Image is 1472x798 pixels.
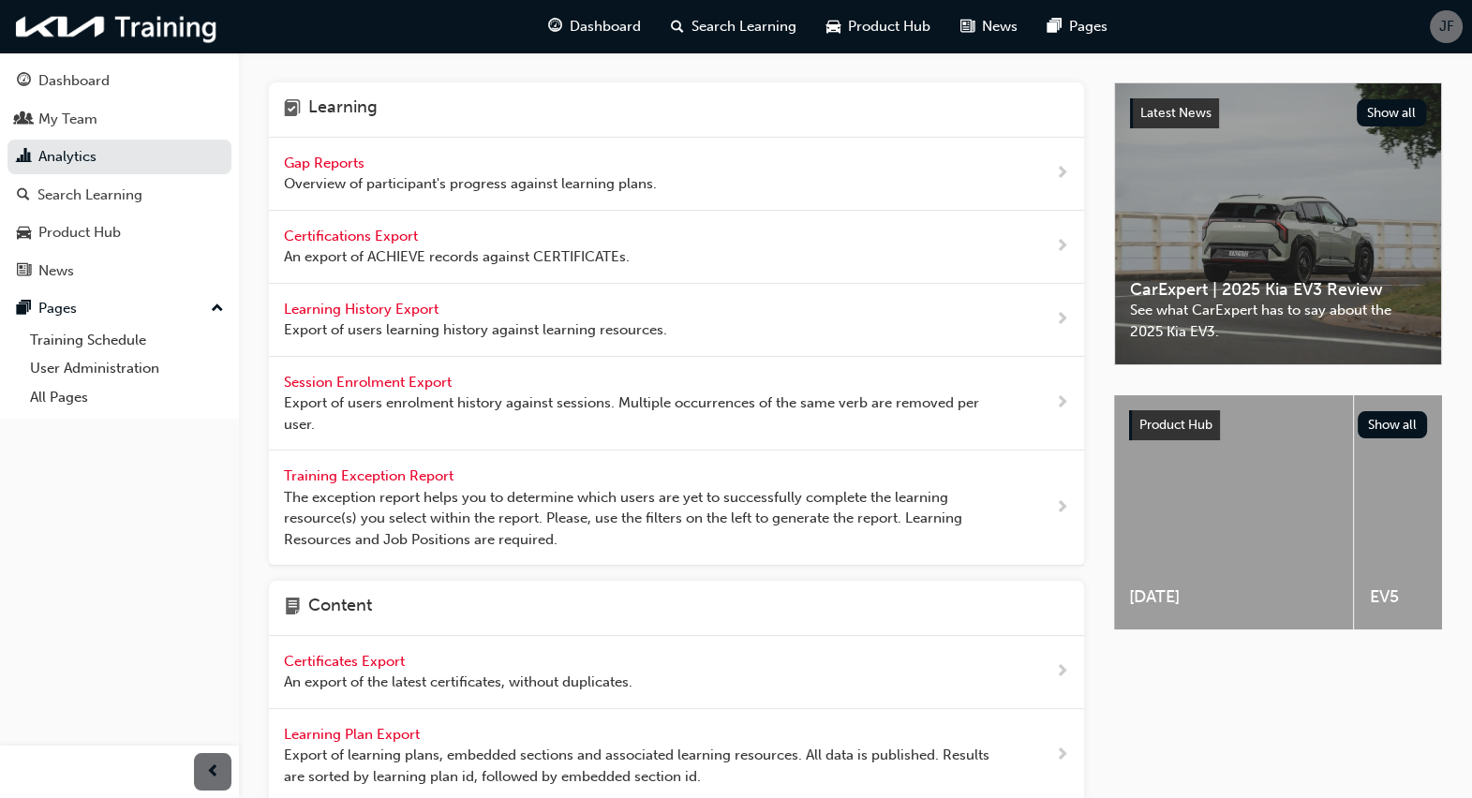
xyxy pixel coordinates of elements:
span: Product Hub [1139,417,1212,433]
span: Gap Reports [284,155,368,171]
span: An export of ACHIEVE records against CERTIFICATEs. [284,246,630,268]
a: car-iconProduct Hub [811,7,945,46]
a: Certificates Export An export of the latest certificates, without duplicates.next-icon [269,636,1084,709]
span: up-icon [211,297,224,321]
span: CarExpert | 2025 Kia EV3 Review [1130,279,1426,301]
span: next-icon [1055,235,1069,259]
span: next-icon [1055,496,1069,520]
a: Dashboard [7,64,231,98]
span: Certifications Export [284,228,422,244]
span: next-icon [1055,392,1069,415]
h4: Content [308,596,372,620]
a: All Pages [22,383,231,412]
span: Search Learning [691,16,796,37]
span: pages-icon [1048,15,1062,38]
div: My Team [38,109,97,130]
span: The exception report helps you to determine which users are yet to successfully complete the lear... [284,487,995,551]
span: Session Enrolment Export [284,374,455,391]
span: car-icon [17,225,31,242]
div: Product Hub [38,222,121,244]
span: Dashboard [570,16,641,37]
span: pages-icon [17,301,31,318]
a: Gap Reports Overview of participant's progress against learning plans.next-icon [269,138,1084,211]
span: guage-icon [17,73,31,90]
a: Analytics [7,140,231,174]
a: guage-iconDashboard [533,7,656,46]
button: Pages [7,291,231,326]
img: kia-training [9,7,225,46]
span: search-icon [17,187,30,204]
button: Show all [1357,99,1427,126]
span: news-icon [17,263,31,280]
span: Learning History Export [284,301,442,318]
span: Export of users learning history against learning resources. [284,319,667,341]
a: User Administration [22,354,231,383]
div: Pages [38,298,77,319]
span: chart-icon [17,149,31,166]
span: search-icon [671,15,684,38]
span: car-icon [826,15,840,38]
h4: Learning [308,97,378,122]
button: JF [1430,10,1463,43]
span: Latest News [1140,105,1212,121]
span: next-icon [1055,162,1069,185]
div: News [38,260,74,282]
a: search-iconSearch Learning [656,7,811,46]
span: JF [1439,16,1454,37]
a: Certifications Export An export of ACHIEVE records against CERTIFICATEs.next-icon [269,211,1084,284]
button: Show all [1358,411,1428,438]
span: news-icon [960,15,974,38]
span: An export of the latest certificates, without duplicates. [284,672,632,693]
a: Product HubShow all [1129,410,1427,440]
span: next-icon [1055,660,1069,684]
span: Training Exception Report [284,467,457,484]
a: Learning History Export Export of users learning history against learning resources.next-icon [269,284,1084,357]
span: Export of users enrolment history against sessions. Multiple occurrences of the same verb are rem... [284,392,995,435]
button: DashboardMy TeamAnalyticsSearch LearningProduct HubNews [7,60,231,291]
span: people-icon [17,111,31,128]
a: Product Hub [7,215,231,250]
span: News [982,16,1018,37]
div: Dashboard [38,70,110,92]
span: Export of learning plans, embedded sections and associated learning resources. All data is publis... [284,745,995,787]
a: Latest NewsShow allCarExpert | 2025 Kia EV3 ReviewSee what CarExpert has to say about the 2025 Ki... [1114,82,1442,365]
a: Training Schedule [22,326,231,355]
span: Overview of participant's progress against learning plans. [284,173,657,195]
a: Search Learning [7,178,231,213]
span: page-icon [284,596,301,620]
a: Training Exception Report The exception report helps you to determine which users are yet to succ... [269,451,1084,566]
span: Certificates Export [284,653,409,670]
a: [DATE] [1114,395,1353,629]
span: See what CarExpert has to say about the 2025 Kia EV3. [1130,300,1426,342]
a: Session Enrolment Export Export of users enrolment history against sessions. Multiple occurrences... [269,357,1084,451]
a: pages-iconPages [1033,7,1123,46]
span: learning-icon [284,97,301,122]
a: My Team [7,102,231,137]
span: guage-icon [548,15,562,38]
a: News [7,254,231,288]
span: prev-icon [206,761,220,784]
span: [DATE] [1129,586,1338,608]
span: next-icon [1055,308,1069,332]
a: Latest NewsShow all [1130,98,1426,128]
span: Learning Plan Export [284,726,424,743]
span: Product Hub [848,16,930,37]
a: news-iconNews [945,7,1033,46]
span: Pages [1069,16,1108,37]
div: Search Learning [37,185,142,206]
span: next-icon [1055,744,1069,767]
